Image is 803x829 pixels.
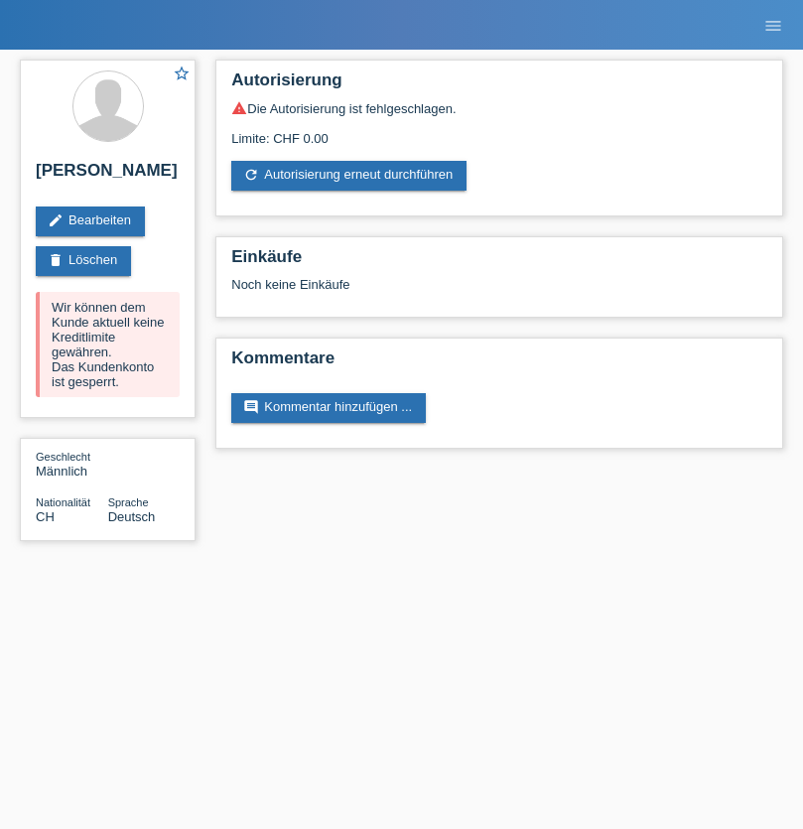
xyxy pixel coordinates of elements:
h2: Einkäufe [231,247,767,277]
div: Männlich [36,449,108,479]
i: comment [243,399,259,415]
h2: Kommentare [231,348,767,378]
a: commentKommentar hinzufügen ... [231,393,426,423]
i: edit [48,212,64,228]
a: editBearbeiten [36,207,145,236]
span: Sprache [108,496,149,508]
i: star_border [173,65,191,82]
span: Schweiz [36,509,55,524]
div: Limite: CHF 0.00 [231,116,767,146]
i: delete [48,252,64,268]
a: deleteLöschen [36,246,131,276]
span: Deutsch [108,509,156,524]
div: Die Autorisierung ist fehlgeschlagen. [231,100,767,116]
i: menu [763,16,783,36]
span: Nationalität [36,496,90,508]
i: warning [231,100,247,116]
a: refreshAutorisierung erneut durchführen [231,161,467,191]
div: Wir können dem Kunde aktuell keine Kreditlimite gewähren. Das Kundenkonto ist gesperrt. [36,292,180,397]
a: star_border [173,65,191,85]
h2: Autorisierung [231,70,767,100]
span: Geschlecht [36,451,90,463]
div: Noch keine Einkäufe [231,277,767,307]
a: menu [753,19,793,31]
i: refresh [243,167,259,183]
h2: [PERSON_NAME] [36,161,180,191]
